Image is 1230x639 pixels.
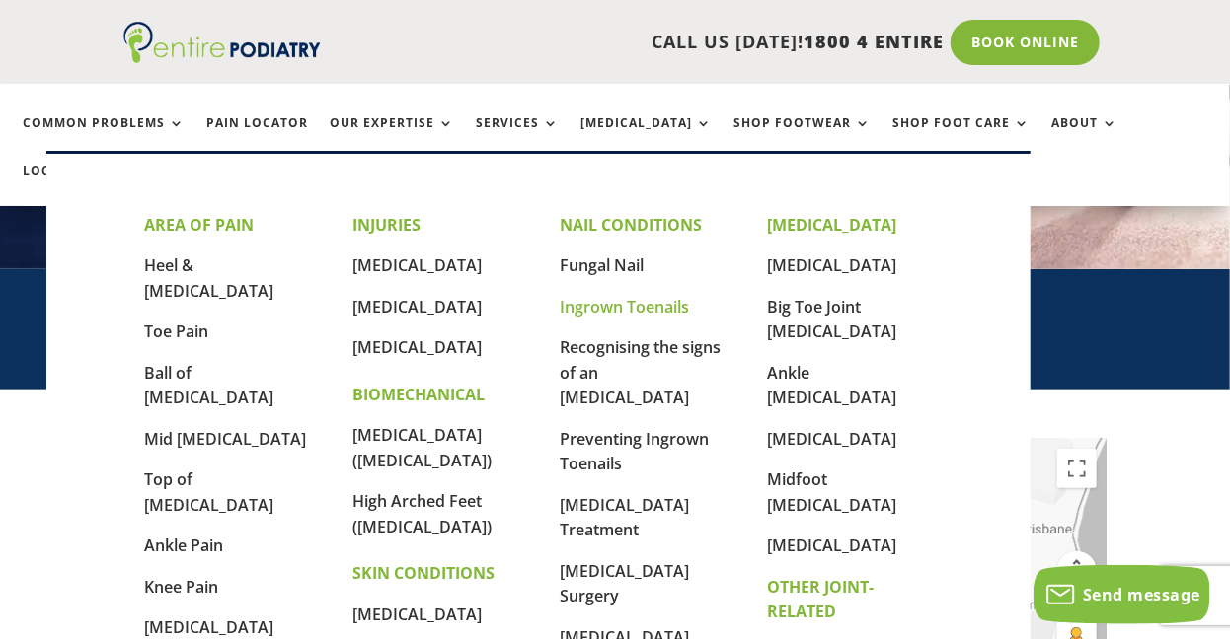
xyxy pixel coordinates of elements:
a: Pain Locator [206,116,308,159]
a: Shop Foot Care [892,116,1030,159]
span: 1800 4 ENTIRE [804,30,944,53]
strong: BIOMECHANICAL [352,384,485,405]
a: Entire Podiatry [123,47,321,67]
span: Send message [1083,584,1200,605]
a: Book Online [951,20,1100,65]
strong: AREA OF PAIN [144,214,254,236]
a: [MEDICAL_DATA] [352,254,482,276]
button: Map camera controls [1057,551,1097,591]
a: Locations [23,164,121,206]
button: Toggle fullscreen view [1057,449,1097,488]
a: Mid [MEDICAL_DATA] [144,428,306,450]
a: Ankle [MEDICAL_DATA] [767,362,896,409]
strong: NAIL CONDITIONS [560,214,702,236]
a: Fungal Nail [560,254,644,276]
a: [MEDICAL_DATA] ([MEDICAL_DATA]) [352,424,492,471]
a: Preventing Ingrown Toenails [560,428,709,475]
a: Recognising the signs of an [MEDICAL_DATA] [560,336,721,408]
a: Top of [MEDICAL_DATA] [144,468,273,516]
a: [MEDICAL_DATA] [352,603,482,625]
a: [MEDICAL_DATA] [767,534,896,556]
a: Big Toe Joint [MEDICAL_DATA] [767,296,896,343]
a: About [1051,116,1117,159]
a: Ingrown Toenails [560,296,689,318]
strong: OTHER JOINT-RELATED [767,576,874,623]
a: Knee Pain [144,576,218,598]
a: [MEDICAL_DATA] [352,296,482,318]
a: Ankle Pain [144,534,223,556]
strong: [MEDICAL_DATA] [767,214,896,236]
a: [MEDICAL_DATA] Treatment [560,494,689,541]
a: Heel & [MEDICAL_DATA] [144,254,273,302]
a: [MEDICAL_DATA] [767,254,896,276]
a: Ball of [MEDICAL_DATA] [144,362,273,409]
a: [MEDICAL_DATA] Surgery [560,560,689,607]
a: Midfoot [MEDICAL_DATA] [767,468,896,516]
a: Our Expertise [330,116,454,159]
p: CALL US [DATE]! [344,30,945,55]
img: logo (1) [123,22,321,63]
a: Toe Pain [144,320,208,342]
a: [MEDICAL_DATA] [580,116,712,159]
a: High Arched Feet ([MEDICAL_DATA]) [352,490,492,537]
strong: SKIN CONDITIONS [352,562,495,584]
a: [MEDICAL_DATA] [767,428,896,450]
a: [MEDICAL_DATA] [352,336,482,358]
a: Common Problems [23,116,185,159]
button: Send message [1034,565,1210,624]
a: Shop Footwear [733,116,871,159]
a: Services [476,116,559,159]
strong: INJURIES [352,214,421,236]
